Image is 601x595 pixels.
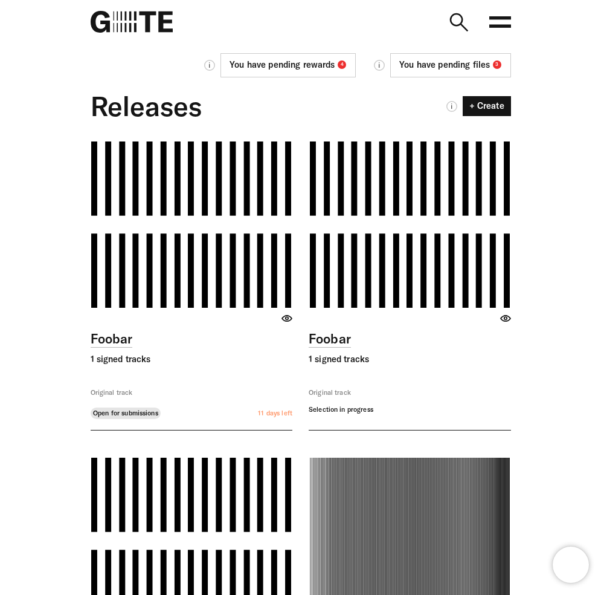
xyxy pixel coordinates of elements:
a: Foobar [309,330,351,348]
a: You have pending files3 [390,53,511,77]
a: You have pending rewards4 [220,53,356,77]
a: Foobar [91,330,133,348]
div: Releases [91,87,202,125]
a: + Create [463,96,511,115]
span: + Create [469,102,504,110]
img: G=TE [91,11,173,33]
span: 4 [338,60,346,69]
span: 3 [493,60,501,69]
iframe: Brevo live chat [553,547,589,583]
